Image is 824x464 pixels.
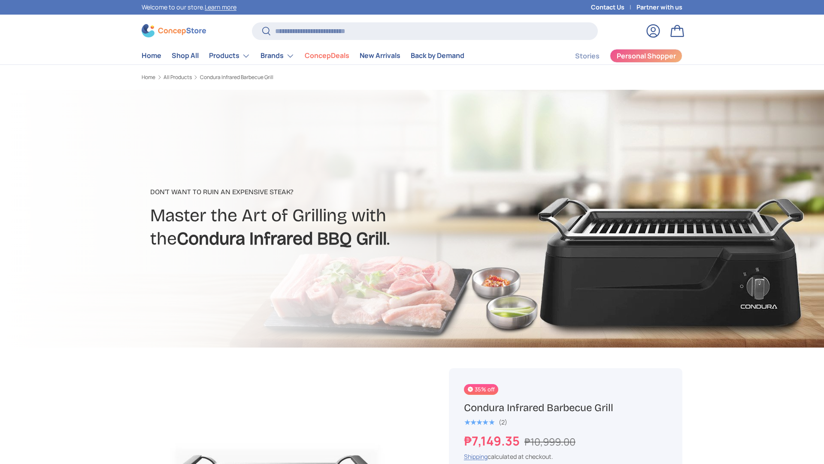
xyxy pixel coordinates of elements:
[150,204,480,250] h2: Master the Art of Grilling with the .
[142,24,206,37] img: ConcepStore
[617,52,676,59] span: Personal Shopper
[204,47,255,64] summary: Products
[261,47,294,64] a: Brands
[164,75,192,80] a: All Products
[177,228,387,249] strong: Condura Infrared BBQ Grill
[636,3,682,12] a: Partner with us
[464,418,494,427] span: ★★★★★
[205,3,236,11] a: Learn more
[142,47,464,64] nav: Primary
[464,432,522,449] strong: ₱7,149.35
[524,435,576,449] s: ₱10,999.00
[411,47,464,64] a: Back by Demand
[142,3,236,12] p: Welcome to our store.
[255,47,300,64] summary: Brands
[142,73,428,81] nav: Breadcrumbs
[499,419,507,425] div: (2)
[172,47,199,64] a: Shop All
[209,47,250,64] a: Products
[464,452,667,461] div: calculated at checkout.
[360,47,400,64] a: New Arrivals
[464,401,667,415] h1: Condura Infrared Barbecue Grill
[575,48,600,64] a: Stories
[305,47,349,64] a: ConcepDeals
[591,3,636,12] a: Contact Us
[464,384,498,395] span: 35% off
[610,49,682,63] a: Personal Shopper
[464,418,494,426] div: 5.0 out of 5.0 stars
[200,75,273,80] a: Condura Infrared Barbecue Grill
[464,417,507,426] a: 5.0 out of 5.0 stars (2)
[142,75,155,80] a: Home
[142,47,161,64] a: Home
[464,452,488,461] a: Shipping
[150,187,480,197] p: Don't want to ruin an expensive steak?
[554,47,682,64] nav: Secondary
